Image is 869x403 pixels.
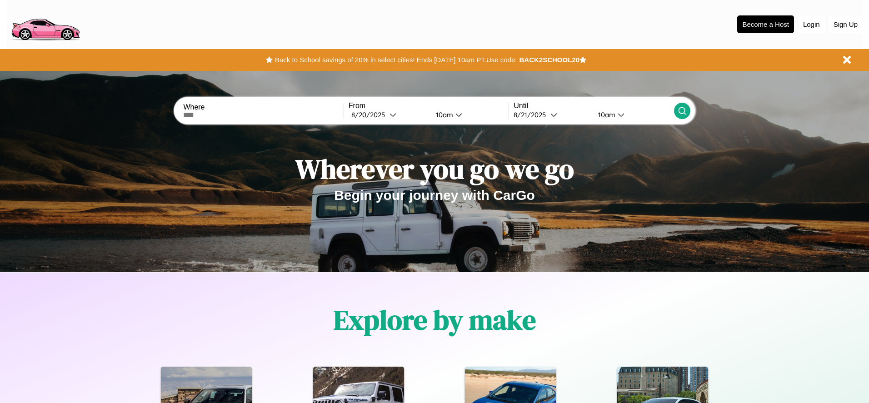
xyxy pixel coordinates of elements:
button: 10am [591,110,674,119]
div: 10am [431,110,455,119]
button: Login [799,16,824,33]
img: logo [7,5,84,43]
button: Become a Host [737,15,794,33]
button: Back to School savings of 20% in select cities! Ends [DATE] 10am PT.Use code: [273,54,519,66]
div: 10am [594,110,618,119]
h1: Explore by make [334,301,536,338]
label: Where [183,103,343,111]
div: 8 / 20 / 2025 [351,110,390,119]
label: Until [514,102,674,110]
button: Sign Up [829,16,862,33]
label: From [349,102,509,110]
b: BACK2SCHOOL20 [519,56,579,64]
div: 8 / 21 / 2025 [514,110,550,119]
button: 8/20/2025 [349,110,429,119]
button: 10am [429,110,509,119]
